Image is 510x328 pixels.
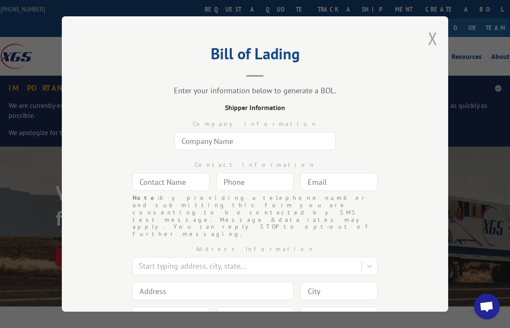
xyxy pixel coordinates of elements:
[105,86,405,95] div: Enter your information below to generate a BOL.
[301,173,378,191] input: Email
[133,194,377,238] div: by providing a telephone number and submitting this form you are consenting to be contacted by SM...
[301,307,378,325] input: Suite #
[105,48,405,64] h2: Bill of Lading
[474,294,500,319] div: Open chat
[133,194,160,202] strong: Note:
[105,160,405,169] div: Contact information
[216,173,294,191] input: Phone
[216,307,294,325] input: Zip
[132,282,294,300] input: Address
[428,27,437,50] button: Close modal
[105,120,405,129] div: Company information
[105,102,405,113] div: Shipper Information
[174,132,336,150] input: Company Name
[105,245,405,254] div: Address Information
[132,173,209,191] input: Contact Name
[301,282,378,300] input: City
